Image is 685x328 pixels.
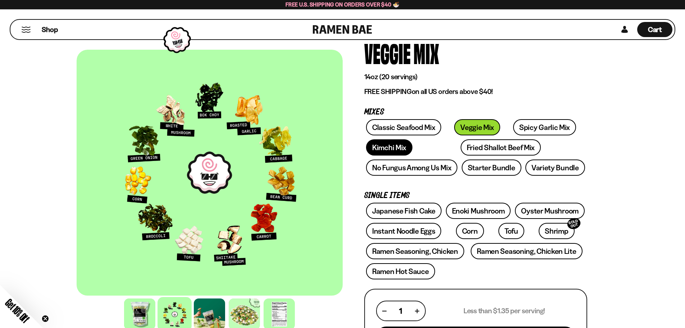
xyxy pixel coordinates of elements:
a: Shop [42,22,58,37]
p: Mixes [364,109,587,116]
div: SOLD OUT [566,217,582,231]
a: Tofu [498,223,524,239]
span: Free U.S. Shipping on Orders over $40 🍜 [286,1,399,8]
span: Get 10% Off [3,297,31,325]
button: Mobile Menu Trigger [21,27,31,33]
a: Ramen Seasoning, Chicken Lite [471,243,582,259]
a: No Fungus Among Us Mix [366,159,457,176]
a: Kimchi Mix [366,139,412,156]
div: Veggie [364,39,411,66]
p: 14oz (20 servings) [364,72,587,81]
strong: FREE SHIPPING [364,87,412,96]
div: Mix [414,39,439,66]
p: Less than $1.35 per serving! [463,306,545,315]
a: Ramen Seasoning, Chicken [366,243,464,259]
a: Japanese Fish Cake [366,203,442,219]
p: on all US orders above $40! [364,87,587,96]
a: Starter Bundle [462,159,521,176]
a: Spicy Garlic Mix [513,119,576,135]
p: Single Items [364,192,587,199]
a: Variety Bundle [525,159,585,176]
a: Oyster Mushroom [515,203,585,219]
a: Corn [456,223,484,239]
a: ShrimpSOLD OUT [539,223,574,239]
a: Cart [637,20,672,39]
a: Instant Noodle Eggs [366,223,441,239]
a: Ramen Hot Sauce [366,263,435,279]
span: Shop [42,25,58,35]
span: Cart [648,25,662,34]
a: Classic Seafood Mix [366,119,441,135]
button: Close teaser [42,315,49,322]
a: Fried Shallot Beef Mix [461,139,541,156]
span: 1 [399,306,402,315]
a: Enoki Mushroom [446,203,511,219]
